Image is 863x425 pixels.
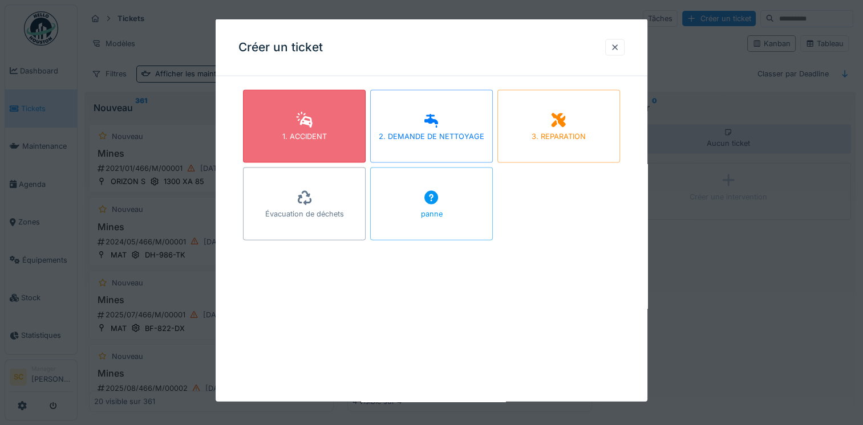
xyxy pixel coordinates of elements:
div: Évacuation de déchets [265,209,344,219]
div: 3. REPARATION [532,131,586,142]
div: panne [420,209,442,219]
h3: Créer un ticket [238,40,323,55]
div: 2. DEMANDE DE NETTOYAGE [379,131,484,142]
div: 1. ACCIDENT [282,131,327,142]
